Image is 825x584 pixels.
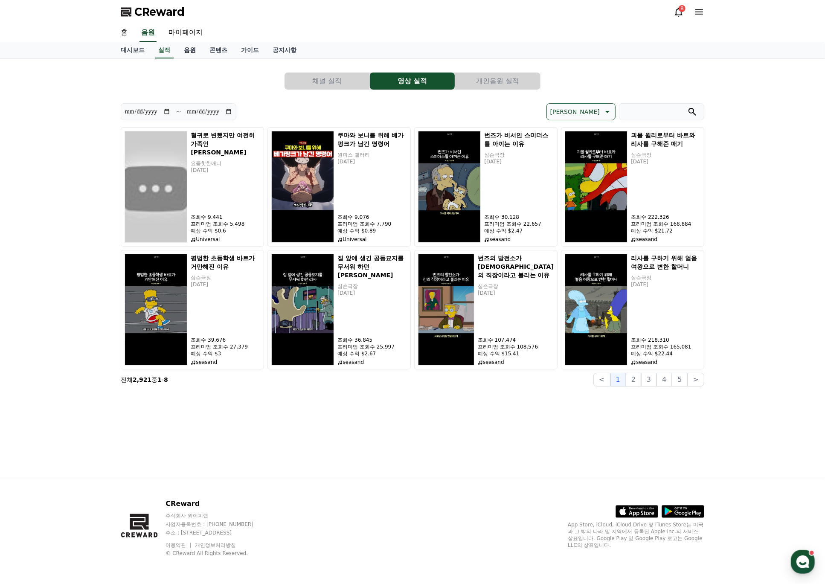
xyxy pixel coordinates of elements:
h5: 괴물 윌리로부터 바트와 리사를 구해준 매기 [631,131,700,148]
a: 대시보드 [114,42,151,58]
p: 주소 : [STREET_ADDRESS] [166,529,270,536]
img: 혈귀로 변했지만 여전히 가족인 네즈코 [125,131,187,243]
p: 심슨극장 [631,274,700,281]
button: < [593,373,610,386]
button: 혈귀로 변했지만 여전히 가족인 네즈코 혈귀로 변했지만 여전히 가족인 [PERSON_NAME] 요즘핫한애니 [DATE] 조회수 9,441 프리미엄 조회수 5,498 예상 수익 ... [121,127,264,247]
p: 사업자등록번호 : [PHONE_NUMBER] [166,521,270,528]
button: 5 [672,373,687,386]
p: 프리미엄 조회수 5,498 [191,221,260,227]
p: seasand [478,359,554,366]
button: 4 [657,373,672,386]
p: 심슨극장 [191,274,260,281]
p: seasand [484,236,554,243]
p: [DATE] [191,281,260,288]
p: 프리미엄 조회수 7,790 [337,221,407,227]
span: CReward [134,5,185,19]
p: 프리미엄 조회수 27,379 [191,343,260,350]
button: [PERSON_NAME] [546,103,616,120]
img: 집 앞에 생긴 공동묘지를 무서워 하던 리사 [271,254,334,366]
p: 조회수 107,474 [478,337,554,343]
p: 프리미엄 조회수 108,576 [478,343,554,350]
h5: 평범한 초등학생 바트가 거만해진 이유 [191,254,260,271]
a: 채널 실적 [285,73,370,90]
p: [PERSON_NAME] [550,106,600,118]
p: 프리미엄 조회수 168,884 [631,221,700,227]
button: 번즈의 발전소가 신의 직장이라고 불리는 이유 번즈의 발전소가 [DEMOGRAPHIC_DATA]의 직장이라고 불리는 이유 심슨극장 [DATE] 조회수 107,474 프리미엄 조... [414,250,558,369]
a: 마이페이지 [162,24,209,42]
p: seasand [631,359,700,366]
span: 대화 [78,284,88,291]
img: 리사를 구하기 위해 얼음 여왕으로 변한 할머니 [565,254,627,366]
p: 예상 수익 $0.89 [337,227,407,234]
p: 예상 수익 $3 [191,350,260,357]
p: 프리미엄 조회수 22,657 [484,221,554,227]
a: 음원 [177,42,203,58]
p: 예상 수익 $0.6 [191,227,260,234]
button: 채널 실적 [285,73,369,90]
button: > [688,373,704,386]
button: 2 [626,373,641,386]
span: 설정 [132,283,142,290]
a: 공지사항 [266,42,303,58]
p: [DATE] [631,158,700,165]
p: [DATE] [631,281,700,288]
h5: 리사를 구하기 위해 얼음 여왕으로 변한 할머니 [631,254,700,271]
button: 평범한 초등학생 바트가 거만해진 이유 평범한 초등학생 바트가 거만해진 이유 심슨극장 [DATE] 조회수 39,676 프리미엄 조회수 27,379 예상 수익 $3 seasand [121,250,264,369]
p: [DATE] [191,167,260,174]
p: 조회수 222,326 [631,214,700,221]
span: 홈 [27,283,32,290]
img: 평범한 초등학생 바트가 거만해진 이유 [125,254,187,366]
a: 설정 [110,270,164,292]
p: 조회수 36,845 [337,337,407,343]
img: 쿠마와 보니를 위해 베가펑크가 남긴 명령어 [271,131,334,243]
p: 예상 수익 $21.72 [631,227,700,234]
strong: 2,921 [133,376,151,383]
button: 쿠마와 보니를 위해 베가펑크가 남긴 명령어 쿠마와 보니를 위해 베가펑크가 남긴 명령어 원피스 갤러리 [DATE] 조회수 9,076 프리미엄 조회수 7,790 예상 수익 $0.... [267,127,411,247]
div: 8 [679,5,686,12]
strong: 8 [164,376,168,383]
img: 번즈의 발전소가 신의 직장이라고 불리는 이유 [418,254,474,366]
p: 조회수 9,441 [191,214,260,221]
button: 집 앞에 생긴 공동묘지를 무서워 하던 리사 집 앞에 생긴 공동묘지를 무서워 하던 [PERSON_NAME] 심슨극장 [DATE] 조회수 36,845 프리미엄 조회수 25,997... [267,250,411,369]
p: [DATE] [478,290,554,296]
button: 리사를 구하기 위해 얼음 여왕으로 변한 할머니 리사를 구하기 위해 얼음 여왕으로 변한 할머니 심슨극장 [DATE] 조회수 218,310 프리미엄 조회수 165,081 예상 수... [561,250,704,369]
p: ~ [176,107,181,117]
p: 조회수 30,128 [484,214,554,221]
p: © CReward All Rights Reserved. [166,550,270,557]
button: 개인음원 실적 [455,73,540,90]
p: 조회수 218,310 [631,337,700,343]
p: 프리미엄 조회수 165,081 [631,343,700,350]
a: 8 [674,7,684,17]
button: 번즈가 비서인 스미더스를 아끼는 이유 번즈가 비서인 스미더스를 아끼는 이유 심슨극장 [DATE] 조회수 30,128 프리미엄 조회수 22,657 예상 수익 $2.47 seasand [414,127,558,247]
p: seasand [337,359,407,366]
h5: 혈귀로 변했지만 여전히 가족인 [PERSON_NAME] [191,131,260,157]
p: 요즘핫한애니 [191,160,260,167]
a: 홈 [3,270,56,292]
p: Universal [191,236,260,243]
h5: 번즈의 발전소가 [DEMOGRAPHIC_DATA]의 직장이라고 불리는 이유 [478,254,554,279]
a: 음원 [139,24,157,42]
p: 심슨극장 [484,151,554,158]
button: 3 [641,373,657,386]
a: 가이드 [234,42,266,58]
button: 괴물 윌리로부터 바트와 리사를 구해준 매기 괴물 윌리로부터 바트와 리사를 구해준 매기 심슨극장 [DATE] 조회수 222,326 프리미엄 조회수 168,884 예상 수익 $2... [561,127,704,247]
h5: 집 앞에 생긴 공동묘지를 무서워 하던 [PERSON_NAME] [337,254,407,279]
a: 홈 [114,24,134,42]
h5: 번즈가 비서인 스미더스를 아끼는 이유 [484,131,554,148]
p: CReward [166,499,270,509]
p: 심슨극장 [337,283,407,290]
button: 1 [610,373,626,386]
p: 예상 수익 $15.41 [478,350,554,357]
a: CReward [121,5,185,19]
button: 영상 실적 [370,73,455,90]
p: 프리미엄 조회수 25,997 [337,343,407,350]
p: [DATE] [337,158,407,165]
p: 심슨극장 [478,283,554,290]
p: [DATE] [484,158,554,165]
a: 대화 [56,270,110,292]
p: 전체 중 - [121,375,168,384]
p: seasand [631,236,700,243]
p: 원피스 갤러리 [337,151,407,158]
